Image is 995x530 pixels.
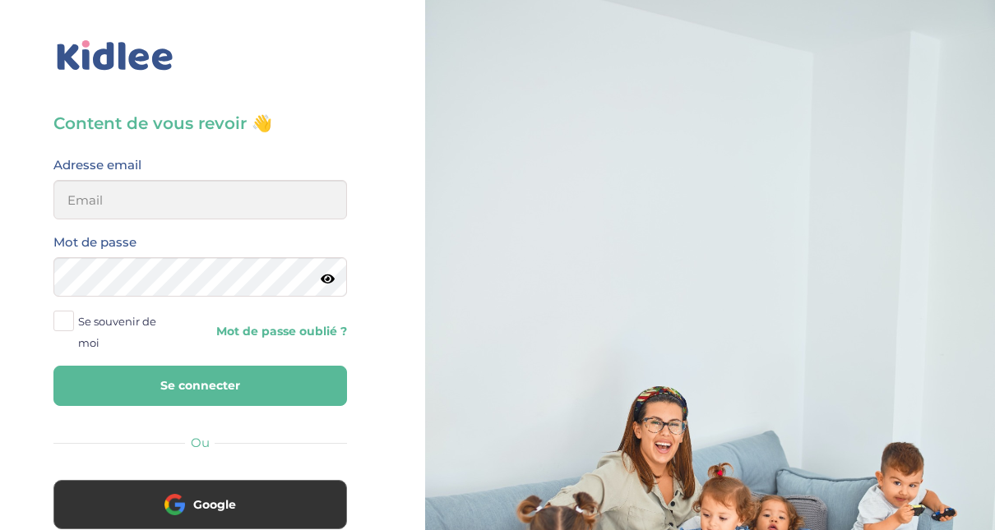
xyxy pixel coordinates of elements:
button: Google [53,480,347,529]
a: Google [53,508,347,523]
span: Ou [191,435,210,450]
img: google.png [164,494,185,514]
span: Se souvenir de moi [78,311,175,353]
button: Se connecter [53,366,347,406]
span: Google [193,496,236,513]
a: Mot de passe oublié ? [212,324,346,339]
img: logo_kidlee_bleu [53,37,177,75]
input: Email [53,180,347,219]
label: Adresse email [53,154,141,176]
h3: Content de vous revoir 👋 [53,112,347,135]
label: Mot de passe [53,232,137,253]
